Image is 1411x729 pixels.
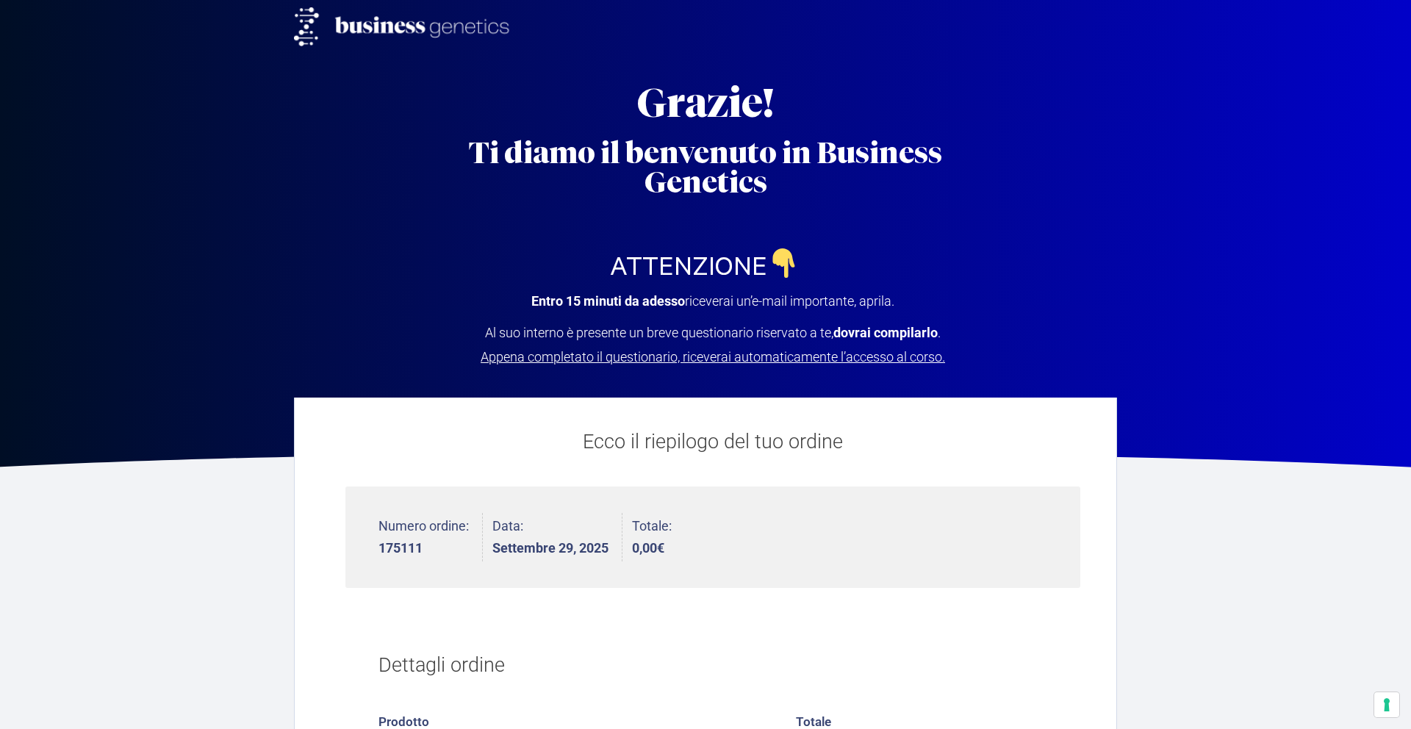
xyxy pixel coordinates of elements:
iframe: Customerly Messenger Launcher [12,672,56,716]
li: Numero ordine: [378,513,483,562]
img: 👇 [769,248,799,278]
li: Data: [492,513,622,562]
strong: 175111 [378,542,469,555]
h2: Dettagli ordine [378,634,1047,696]
span: € [657,540,664,556]
li: Totale: [632,513,672,562]
p: riceverai un’e-mail importante, aprila. [478,295,948,307]
h2: Grazie! [441,83,970,123]
span: Appena completato il questionario, riceverai automaticamente l’accesso al corso. [481,349,945,364]
h2: Ti diamo il benvenuto in Business Genetics [441,138,970,197]
p: Al suo interno è presente un breve questionario riservato a te, . [478,327,948,363]
p: Ecco il riepilogo del tuo ordine [345,427,1080,457]
strong: Settembre 29, 2025 [492,542,608,555]
h2: ATTENZIONE [441,248,970,282]
bdi: 0,00 [632,540,664,556]
strong: dovrai compilarlo [833,325,938,340]
strong: Entro 15 minuti da adesso [531,293,685,309]
button: Le tue preferenze relative al consenso per le tecnologie di tracciamento [1374,692,1399,717]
